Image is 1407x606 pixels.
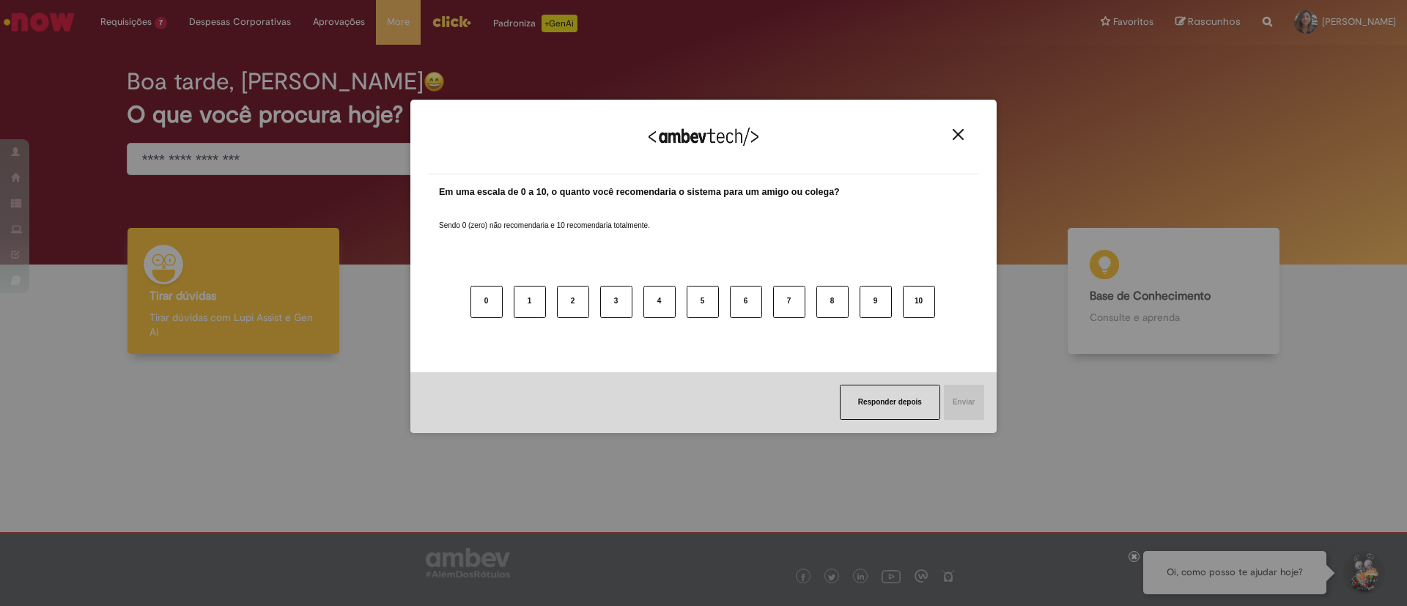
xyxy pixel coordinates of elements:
button: 9 [860,286,892,318]
img: Logo Ambevtech [649,128,758,146]
button: 0 [470,286,503,318]
button: 1 [514,286,546,318]
button: 6 [730,286,762,318]
button: 8 [816,286,849,318]
label: Sendo 0 (zero) não recomendaria e 10 recomendaria totalmente. [439,203,650,231]
button: 5 [687,286,719,318]
button: Close [948,128,968,141]
button: 10 [903,286,935,318]
img: Close [953,129,964,140]
button: 7 [773,286,805,318]
button: 3 [600,286,632,318]
label: Em uma escala de 0 a 10, o quanto você recomendaria o sistema para um amigo ou colega? [439,185,840,199]
button: Responder depois [840,385,940,420]
button: 2 [557,286,589,318]
button: 4 [643,286,676,318]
